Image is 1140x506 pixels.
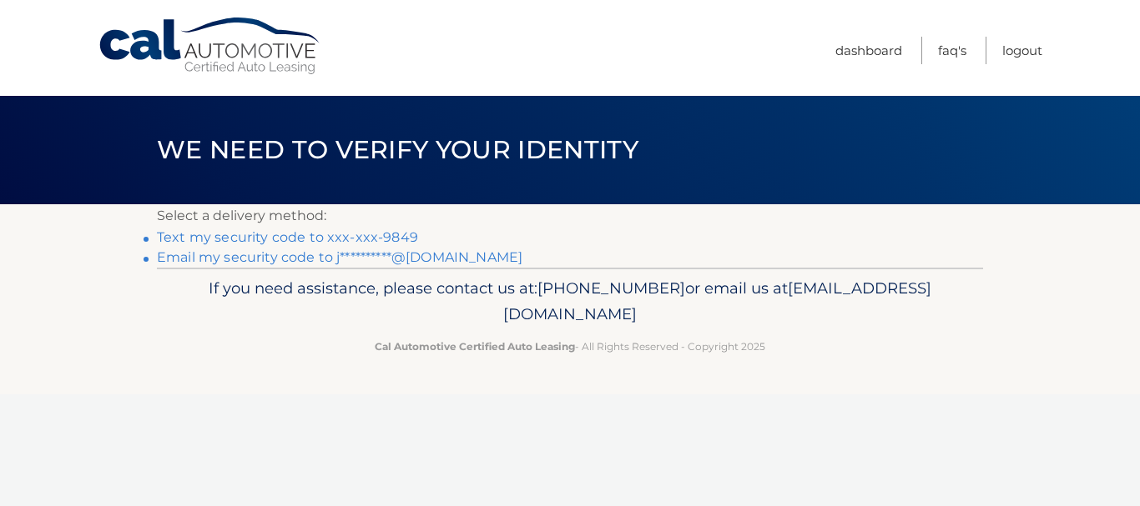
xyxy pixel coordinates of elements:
p: If you need assistance, please contact us at: or email us at [168,275,972,328]
a: Dashboard [835,37,902,64]
p: Select a delivery method: [157,204,983,228]
a: Cal Automotive [98,17,323,76]
span: We need to verify your identity [157,134,638,165]
a: FAQ's [938,37,966,64]
span: [PHONE_NUMBER] [537,278,685,298]
strong: Cal Automotive Certified Auto Leasing [375,340,575,353]
p: - All Rights Reserved - Copyright 2025 [168,338,972,355]
a: Email my security code to j**********@[DOMAIN_NAME] [157,249,522,265]
a: Text my security code to xxx-xxx-9849 [157,229,418,245]
a: Logout [1002,37,1042,64]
